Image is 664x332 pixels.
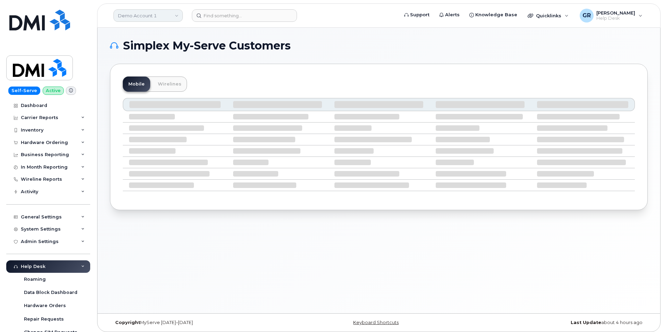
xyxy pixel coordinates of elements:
[110,320,289,325] div: MyServe [DATE]–[DATE]
[468,320,648,325] div: about 4 hours ago
[123,77,150,92] a: Mobile
[115,320,140,325] strong: Copyright
[152,77,187,92] a: Wirelines
[571,320,601,325] strong: Last Update
[123,41,291,51] span: Simplex My-Serve Customers
[353,320,399,325] a: Keyboard Shortcuts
